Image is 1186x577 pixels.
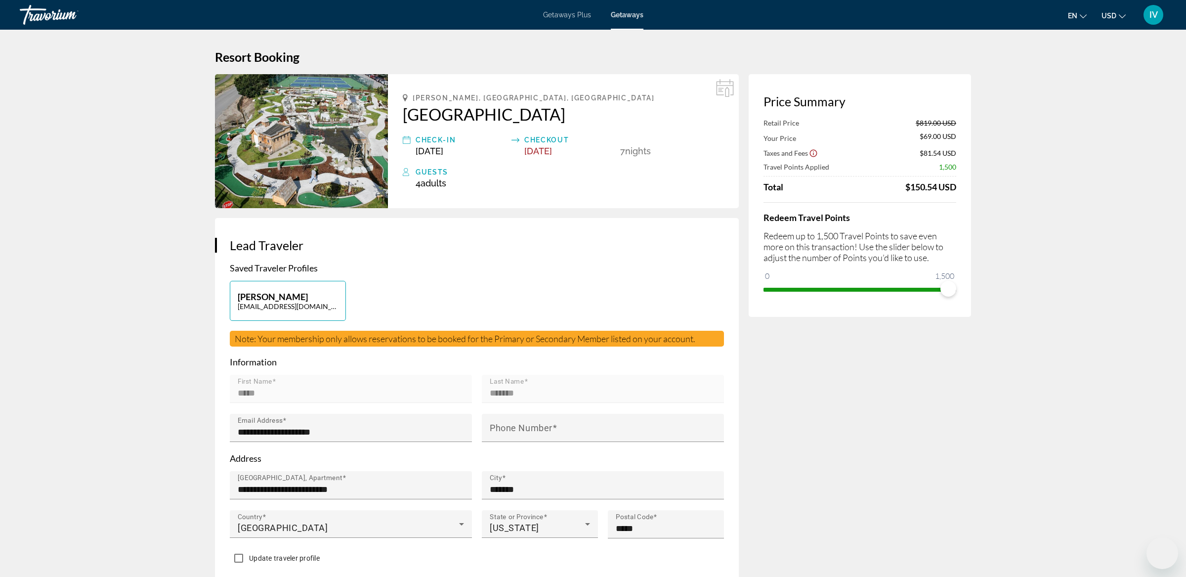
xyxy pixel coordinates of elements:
span: Total [763,181,783,192]
span: Taxes and Fees [763,149,808,157]
span: Travel Points Applied [763,163,829,171]
p: Address [230,453,724,464]
button: Change currency [1101,8,1126,23]
button: Change language [1068,8,1087,23]
mat-label: Phone Number [490,423,552,433]
img: Stoneridge Resort [215,74,388,208]
span: Nights [625,146,651,156]
button: Show Taxes and Fees disclaimer [809,148,818,157]
a: [GEOGRAPHIC_DATA] [403,104,724,124]
span: $69.00 USD [920,132,956,143]
mat-label: City [490,474,502,482]
span: $819.00 USD [916,119,956,127]
span: Note: Your membership only allows reservations to be booked for the Primary or Secondary Member l... [235,333,695,344]
mat-label: Postal Code [616,513,654,521]
a: Travorium [20,2,119,28]
div: Guests [416,166,724,178]
button: User Menu [1141,4,1166,25]
ngx-slider: ngx-slider [763,288,956,290]
mat-label: [GEOGRAPHIC_DATA], Apartment [238,474,342,482]
span: ngx-slider [940,281,956,297]
h4: Redeem Travel Points [763,212,956,223]
mat-label: State or Province [490,513,544,521]
span: [GEOGRAPHIC_DATA] [238,523,328,533]
mat-label: Last Name [490,378,524,386]
span: Retail Price [763,119,799,127]
span: $81.54 USD [920,149,956,157]
div: Check-In [416,134,507,146]
h1: Resort Booking [215,49,971,64]
button: [PERSON_NAME][EMAIL_ADDRESS][DOMAIN_NAME] [230,281,346,321]
h3: Price Summary [763,94,956,109]
span: 1,500 [939,163,956,171]
p: [PERSON_NAME] [238,291,338,302]
div: $150.54 USD [905,181,956,192]
span: 0 [763,270,771,282]
p: Saved Traveler Profiles [230,263,724,273]
span: 1,500 [933,270,956,282]
span: USD [1101,12,1116,20]
p: Redeem up to 1,500 Travel Points to save even more on this transaction! Use the slider below to a... [763,230,956,263]
p: [EMAIL_ADDRESS][DOMAIN_NAME] [238,302,338,311]
span: 4 [416,178,446,188]
mat-label: First Name [238,378,272,386]
mat-label: Email Address [238,417,283,425]
p: Information [230,356,724,367]
iframe: Кнопка запуска окна обмена сообщениями [1146,537,1178,569]
span: [DATE] [524,146,552,156]
span: [DATE] [416,146,443,156]
span: [PERSON_NAME], [GEOGRAPHIC_DATA], [GEOGRAPHIC_DATA] [413,94,655,102]
span: Update traveler profile [249,554,320,562]
a: Getaways Plus [543,11,591,19]
button: Show Taxes and Fees breakdown [763,148,818,158]
mat-label: Country [238,513,262,521]
div: Checkout [524,134,615,146]
span: Your Price [763,134,796,142]
span: [US_STATE] [490,523,539,533]
span: Adults [421,178,446,188]
span: 7 [620,146,625,156]
a: Getaways [611,11,643,19]
h3: Lead Traveler [230,238,724,253]
span: en [1068,12,1077,20]
span: IV [1149,10,1158,20]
